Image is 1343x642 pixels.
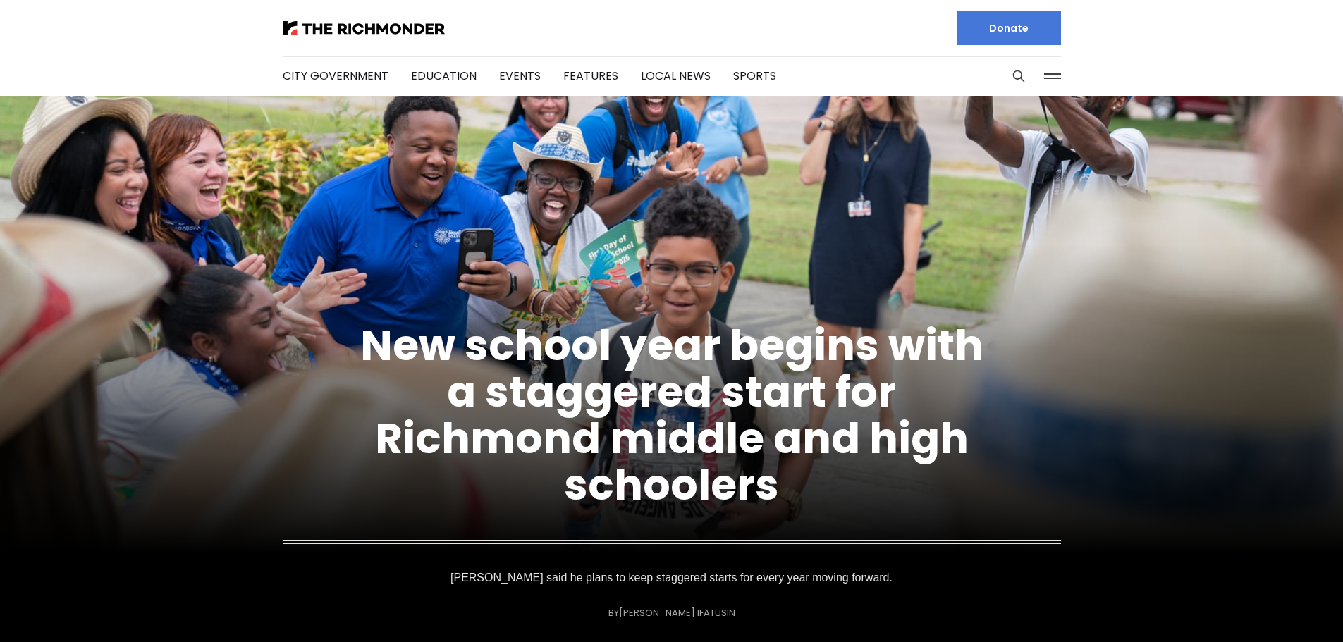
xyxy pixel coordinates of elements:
[283,68,388,84] a: City Government
[563,68,618,84] a: Features
[1008,66,1029,87] button: Search this site
[608,607,735,618] div: By
[733,68,776,84] a: Sports
[1224,573,1343,642] iframe: portal-trigger
[957,11,1061,45] a: Donate
[641,68,711,84] a: Local News
[411,68,477,84] a: Education
[360,316,983,514] a: New school year begins with a staggered start for Richmond middle and high schoolers
[499,68,541,84] a: Events
[619,606,735,619] a: [PERSON_NAME] Ifatusin
[448,568,895,588] p: [PERSON_NAME] said he plans to keep staggered starts for every year moving forward.
[283,21,445,35] img: The Richmonder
